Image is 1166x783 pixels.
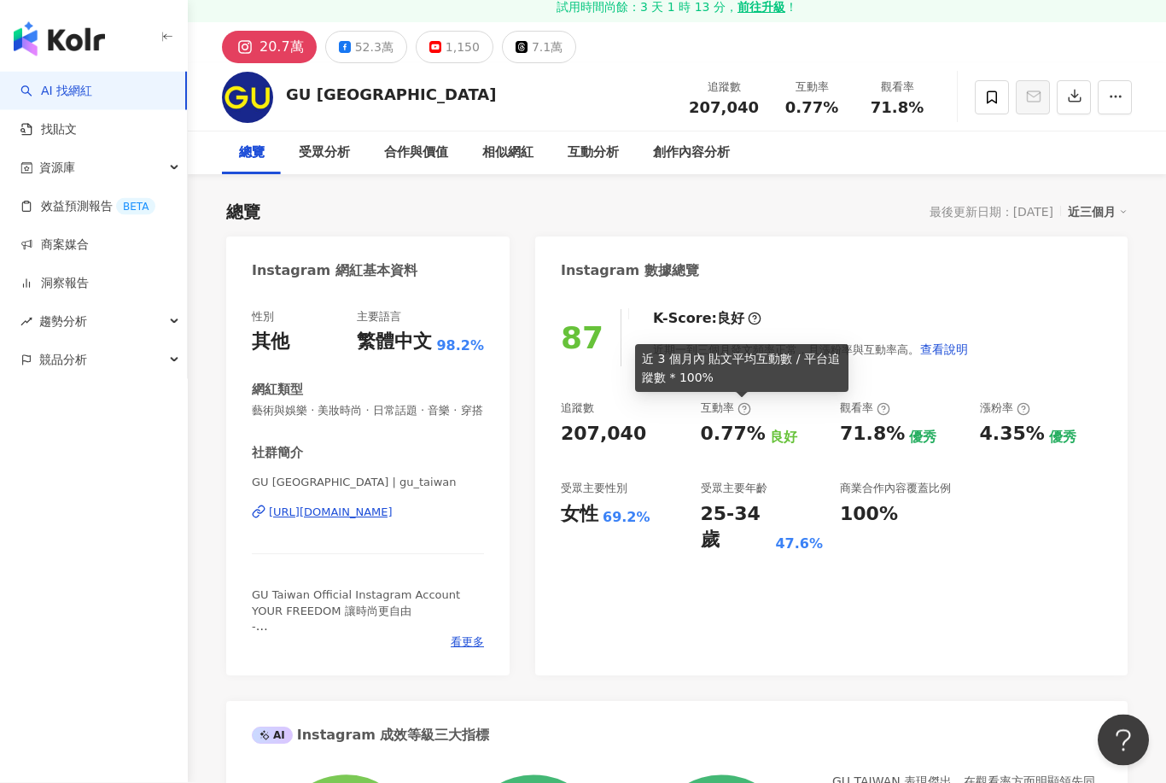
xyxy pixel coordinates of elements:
div: 良好 [770,429,797,447]
div: 總覽 [226,201,260,225]
div: 最後更新日期：[DATE] [930,206,1053,219]
div: 創作內容分析 [653,143,730,164]
span: 看更多 [451,635,484,651]
div: 相似網紅 [482,143,533,164]
div: 47.6% [775,535,823,554]
button: 20.7萬 [222,32,317,64]
div: 商業合作內容覆蓋比例 [840,482,951,497]
div: 漲粉率 [980,401,1030,417]
button: 查看說明 [919,333,969,367]
div: 1,150 [446,36,480,60]
span: 查看說明 [920,343,968,357]
div: 觀看率 [840,401,890,417]
span: 0.77% [785,100,838,117]
a: 洞察報告 [20,275,89,292]
button: 52.3萬 [325,32,407,64]
div: K-Score : [653,310,761,329]
span: 藝術與娛樂 · 美妝時尚 · 日常話題 · 音樂 · 穿搭 [252,404,484,419]
div: 71.8% [840,422,905,448]
span: GU Taiwan Official Instagram Account YOUR FREEDOM 讓時尚更自由 - 招募資訊，加入GU▶️ @gucareer 本季最新時尚[PERSON_NA... [252,589,460,680]
div: 近三個月 [1068,202,1128,224]
div: 受眾主要年齡 [701,482,767,497]
div: 其他 [252,330,289,356]
div: 總覽 [239,143,265,164]
div: 社群簡介 [252,445,303,463]
a: [URL][DOMAIN_NAME] [252,505,484,521]
span: 趨勢分析 [39,302,87,341]
button: 1,150 [416,32,493,64]
div: 近期一到三個月發文頻率正常，且漲粉率與互動率高。 [653,333,969,367]
div: 追蹤數 [689,79,759,96]
div: 優秀 [909,429,936,447]
div: 25-34 歲 [701,502,772,555]
div: 69.2% [603,509,650,528]
a: 找貼文 [20,121,77,138]
iframe: Help Scout Beacon - Open [1098,715,1149,766]
div: 追蹤數 [561,401,594,417]
div: AI [252,727,293,745]
span: 207,040 [689,99,759,117]
div: 87 [561,321,603,356]
div: 207,040 [561,422,646,448]
div: 受眾分析 [299,143,350,164]
div: 100% [840,502,898,529]
img: logo [14,22,105,56]
a: searchAI 找網紅 [20,83,92,100]
div: 0.77% [701,422,766,448]
div: [URL][DOMAIN_NAME] [269,505,393,521]
span: 競品分析 [39,341,87,379]
a: 商案媒合 [20,237,89,254]
div: 女性 [561,502,598,529]
span: 資源庫 [39,149,75,187]
div: 互動率 [779,79,844,96]
div: 52.3萬 [355,36,394,60]
div: 網紅類型 [252,382,303,400]
div: 合作與價值 [384,143,448,164]
div: Instagram 數據總覽 [561,262,699,281]
div: 繁體中文 [357,330,432,356]
span: 98.2% [436,337,484,356]
div: 互動率 [701,401,751,417]
div: 20.7萬 [259,36,304,60]
div: 互動分析 [568,143,619,164]
div: GU [GEOGRAPHIC_DATA] [286,85,497,106]
span: 71.8% [871,100,924,117]
div: 觀看率 [865,79,930,96]
div: Instagram 成效等級三大指標 [252,727,489,745]
div: 受眾主要性別 [561,482,627,497]
div: 近 3 個月內 貼文平均互動數 / 平台追蹤數 * 100% [635,345,848,393]
div: 性別 [252,310,274,325]
div: 優秀 [1049,429,1076,447]
span: GU [GEOGRAPHIC_DATA] | gu_taiwan [252,476,484,491]
div: Instagram 網紅基本資料 [252,262,417,281]
a: 效益預測報告BETA [20,198,155,215]
span: rise [20,316,32,328]
img: KOL Avatar [222,73,273,124]
div: 良好 [717,310,744,329]
button: 7.1萬 [502,32,576,64]
div: 7.1萬 [532,36,563,60]
div: 主要語言 [357,310,401,325]
div: 4.35% [980,422,1045,448]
